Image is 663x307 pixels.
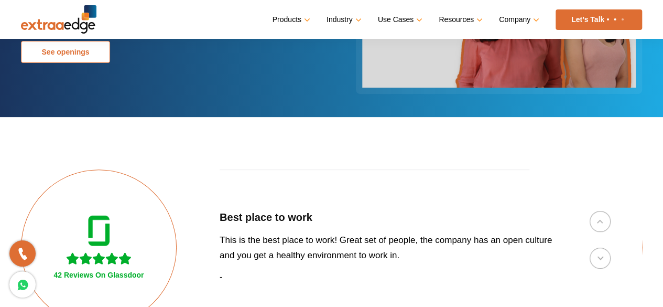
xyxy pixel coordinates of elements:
[439,12,481,27] a: Resources
[556,9,642,30] a: Let’s Talk
[378,12,420,27] a: Use Cases
[220,211,564,224] h5: Best place to work
[21,41,110,63] a: See openings
[499,12,537,27] a: Company
[54,271,144,280] h3: 42 Reviews On Glassdoor
[590,248,611,269] button: Next
[590,211,611,232] button: Previous
[220,269,564,284] p: -
[273,12,308,27] a: Products
[327,12,360,27] a: Industry
[220,232,564,263] p: This is the best place to work! Great set of people, the company has an open culture and you get ...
